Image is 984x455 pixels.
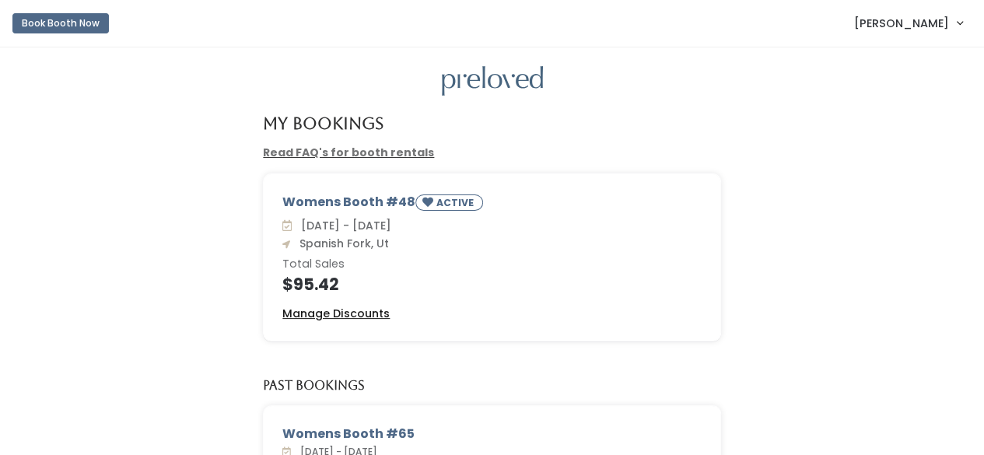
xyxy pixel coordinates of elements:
u: Manage Discounts [282,306,390,321]
div: Womens Booth #48 [282,193,702,217]
span: Spanish Fork, Ut [293,236,389,251]
h4: My Bookings [263,114,383,132]
button: Book Booth Now [12,13,109,33]
h4: $95.42 [282,275,702,293]
a: Read FAQ's for booth rentals [263,145,434,160]
h6: Total Sales [282,258,702,271]
span: [PERSON_NAME] [854,15,949,32]
div: Womens Booth #65 [282,425,702,443]
img: preloved logo [442,66,543,96]
small: ACTIVE [436,196,477,209]
a: Manage Discounts [282,306,390,322]
span: [DATE] - [DATE] [295,218,391,233]
a: Book Booth Now [12,6,109,40]
h5: Past Bookings [263,379,365,393]
a: [PERSON_NAME] [839,6,978,40]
